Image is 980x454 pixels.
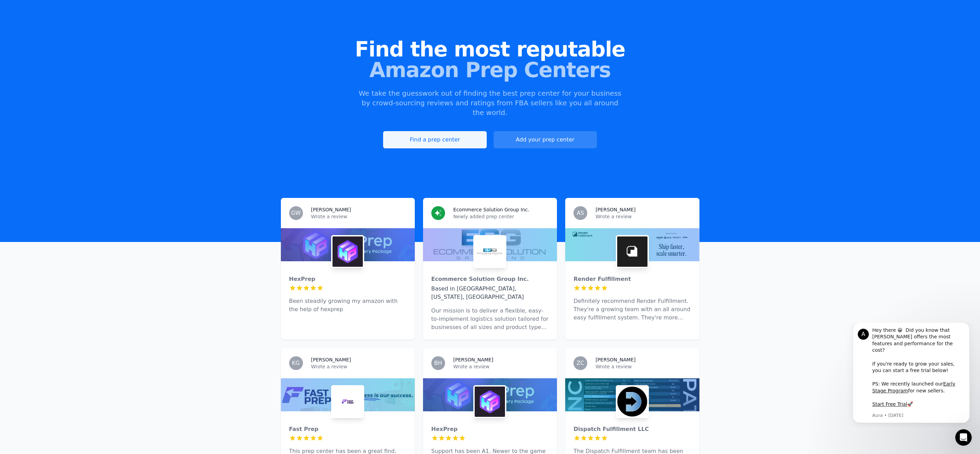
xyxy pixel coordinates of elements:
[311,356,351,363] h3: [PERSON_NAME]
[475,387,505,417] img: HexPrep
[289,297,407,314] p: Been steadily growing my amazon with the help of hexprep
[434,360,442,366] span: BH
[11,60,969,80] span: Amazon Prep Centers
[11,39,969,60] span: Find the most reputable
[358,88,622,117] p: We take the guesswork out of finding the best prep center for your business by crowd-sourcing rev...
[30,89,122,96] p: Message from Aura, sent 4w ago
[573,297,691,322] p: Definitely recommend Render Fulfillment. They're a growing team with an all around easy fulfillme...
[573,425,691,433] div: Dispatch Fulfillment LLC
[453,356,493,363] h3: [PERSON_NAME]
[311,213,407,220] p: Wrote a review
[565,198,699,340] a: AS[PERSON_NAME]Wrote a reviewRender FulfillmentRender FulfillmentDefinitely recommend Render Fulf...
[577,360,584,366] span: ZC
[292,360,300,366] span: KG
[596,356,635,363] h3: [PERSON_NAME]
[596,206,635,213] h3: [PERSON_NAME]
[577,210,584,216] span: AS
[431,275,549,283] div: Ecommerce Solution Group Inc.
[289,425,407,433] div: Fast Prep
[291,210,301,216] span: GW
[65,78,71,84] b: 🚀
[475,236,505,267] img: Ecommerce Solution Group Inc.
[30,78,65,84] a: Start Free Trial
[289,275,407,283] div: HexPrep
[333,236,363,267] img: HexPrep
[431,307,549,331] p: Our mission is to deliver a flexible, easy-to-implement logistics solution tailored for businesse...
[431,425,549,433] div: HexPrep
[494,131,597,148] a: Add your prep center
[596,363,691,370] p: Wrote a review
[423,198,557,340] a: Ecommerce Solution Group Inc.Newly added prep centerEcommerce Solution Group Inc.Ecommerce Soluti...
[431,285,549,301] div: Based in [GEOGRAPHIC_DATA], [US_STATE], [GEOGRAPHIC_DATA]
[383,131,486,148] a: Find a prep center
[573,275,691,283] div: Render Fulfillment
[617,387,647,417] img: Dispatch Fulfillment LLC
[596,213,691,220] p: Wrote a review
[15,6,27,17] div: Profile image for Aura
[955,429,972,446] iframe: Intercom live chat
[30,4,122,85] div: Hey there 😀 Did you know that [PERSON_NAME] offers the most features and performance for the cost...
[311,363,407,370] p: Wrote a review
[453,206,529,213] h3: Ecommerce Solution Group Inc.
[281,198,415,340] a: GW[PERSON_NAME]Wrote a reviewHexPrepHexPrepBeen steadily growing my amazon with the help of hexprep
[311,206,351,213] h3: [PERSON_NAME]
[842,323,980,427] iframe: Intercom notifications message
[453,213,549,220] p: Newly added prep center
[333,387,363,417] img: Fast Prep
[617,236,647,267] img: Render Fulfillment
[30,4,122,88] div: Message content
[453,363,549,370] p: Wrote a review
